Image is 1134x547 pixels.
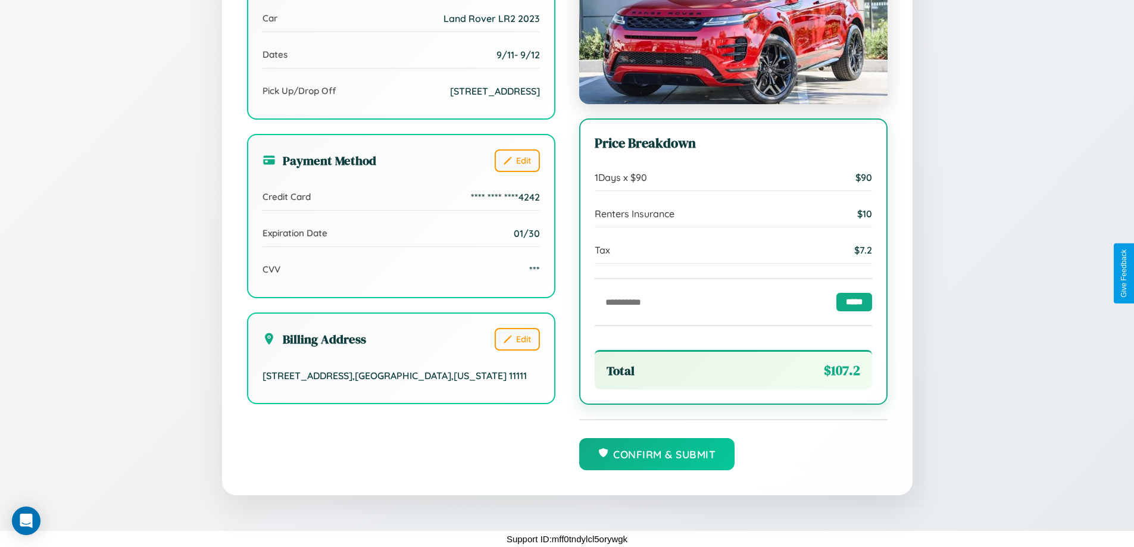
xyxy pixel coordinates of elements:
[263,191,311,202] span: Credit Card
[607,362,635,379] span: Total
[595,208,674,220] span: Renters Insurance
[263,85,336,96] span: Pick Up/Drop Off
[595,134,872,152] h3: Price Breakdown
[12,507,40,535] div: Open Intercom Messenger
[854,244,872,256] span: $ 7.2
[1120,249,1128,298] div: Give Feedback
[595,171,647,183] span: 1 Days x $ 90
[579,438,735,470] button: Confirm & Submit
[514,227,540,239] span: 01/30
[495,328,540,351] button: Edit
[263,264,280,275] span: CVV
[443,12,540,24] span: Land Rover LR2 2023
[507,531,627,547] p: Support ID: mff0tndylcl5orywgk
[824,361,860,380] span: $ 107.2
[450,85,540,97] span: [STREET_ADDRESS]
[263,370,527,382] span: [STREET_ADDRESS] , [GEOGRAPHIC_DATA] , [US_STATE] 11111
[263,49,288,60] span: Dates
[495,149,540,172] button: Edit
[496,49,540,61] span: 9 / 11 - 9 / 12
[855,171,872,183] span: $ 90
[263,330,366,348] h3: Billing Address
[263,227,327,239] span: Expiration Date
[595,244,610,256] span: Tax
[263,12,277,24] span: Car
[857,208,872,220] span: $ 10
[263,152,376,169] h3: Payment Method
